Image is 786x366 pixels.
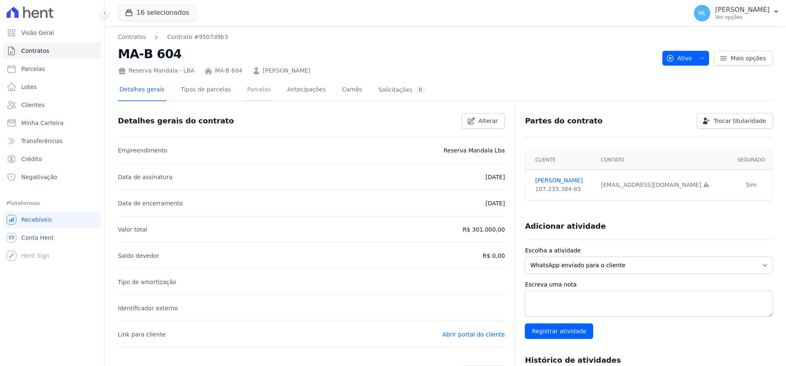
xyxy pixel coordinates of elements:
[525,150,596,170] th: Cliente
[118,33,656,41] nav: Breadcrumb
[21,216,52,224] span: Recebíveis
[21,119,63,127] span: Minha Carteira
[118,45,656,63] h2: MA-B 604
[21,83,37,91] span: Lotes
[21,101,44,109] span: Clientes
[118,330,165,339] p: Link para cliente
[118,251,159,261] p: Saldo devedor
[483,251,505,261] p: R$ 0,00
[486,172,505,182] p: [DATE]
[3,230,101,246] a: Conta Hent
[118,66,194,75] div: Reserva Mandala - LBA
[3,43,101,59] a: Contratos
[246,80,273,101] a: Parcelas
[167,33,228,41] a: Contrato #9507d9b3
[21,137,63,145] span: Transferências
[118,303,178,313] p: Identificador externo
[118,33,228,41] nav: Breadcrumb
[3,97,101,113] a: Clientes
[479,117,498,125] span: Alterar
[462,113,505,129] a: Alterar
[730,150,772,170] th: Segurado
[3,79,101,95] a: Lotes
[179,80,233,101] a: Tipos de parcelas
[416,86,425,94] div: 0
[118,198,183,208] p: Data de encerramento
[3,169,101,185] a: Negativação
[525,246,773,255] label: Escolha a atividade
[715,14,770,20] p: Ver opções
[118,33,146,41] a: Contratos
[698,10,706,16] span: ML
[666,51,692,66] span: Ativo
[714,51,773,66] a: Mais opções
[486,198,505,208] p: [DATE]
[378,86,425,94] div: Solicitações
[525,323,593,339] input: Registrar atividade
[662,51,709,66] button: Ativo
[525,355,621,365] h3: Histórico de atividades
[687,2,786,25] button: ML [PERSON_NAME] Ver opções
[715,6,770,14] p: [PERSON_NAME]
[730,170,772,200] td: Sim
[118,225,147,234] p: Valor total
[731,54,766,62] span: Mais opções
[286,80,327,101] a: Antecipações
[525,221,605,231] h3: Adicionar atividade
[3,25,101,41] a: Visão Geral
[535,176,591,185] a: [PERSON_NAME]
[3,115,101,131] a: Minha Carteira
[3,61,101,77] a: Parcelas
[21,234,54,242] span: Conta Hent
[535,185,591,193] div: 107.233.384-85
[21,155,42,163] span: Crédito
[442,331,505,338] a: Abrir portal do cliente
[21,29,54,37] span: Visão Geral
[118,80,166,101] a: Detalhes gerais
[118,277,176,287] p: Tipo de amortização
[377,80,427,101] a: Solicitações0
[697,113,773,129] a: Trocar titularidade
[3,133,101,149] a: Transferências
[340,80,364,101] a: Carnês
[525,280,773,289] label: Escreva uma nota
[525,116,603,126] h3: Partes do contrato
[714,117,766,125] span: Trocar titularidade
[21,173,57,181] span: Negativação
[215,66,242,75] a: MA-B 604
[118,172,172,182] p: Data de assinatura
[263,66,310,75] a: [PERSON_NAME]
[596,150,730,170] th: Contato
[444,145,505,155] p: Reserva Mandala Lba
[118,5,196,20] button: 16 selecionados
[118,116,234,126] h3: Detalhes gerais do contrato
[7,198,98,208] div: Plataformas
[21,47,49,55] span: Contratos
[3,151,101,167] a: Crédito
[21,65,45,73] span: Parcelas
[463,225,505,234] p: R$ 301.000,00
[3,211,101,228] a: Recebíveis
[601,181,725,189] div: [EMAIL_ADDRESS][DOMAIN_NAME]
[118,145,167,155] p: Empreendimento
